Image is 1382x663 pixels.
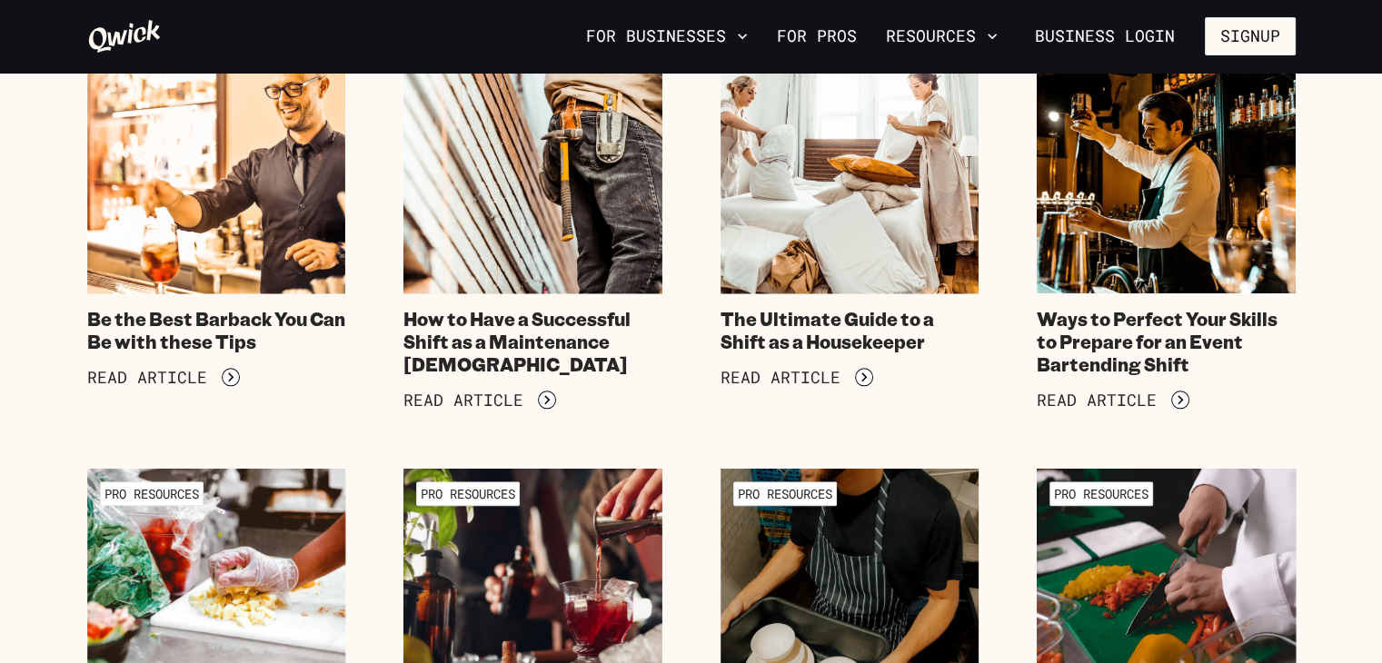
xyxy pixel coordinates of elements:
[1037,308,1296,376] h4: Ways to Perfect Your Skills to Prepare for an Event Bartending Shift
[87,308,346,353] h4: Be the Best Barback You Can Be with these Tips
[879,21,1005,52] button: Resources
[100,481,204,506] span: Pro Resources
[721,368,840,388] span: Read Article
[1037,35,1296,411] a: Catering & EventsWays to Perfect Your Skills to Prepare for an Event Bartending ShiftRead Article
[579,21,755,52] button: For Businesses
[1037,35,1296,294] img: Gigpro event bartender making cocktails
[403,35,662,411] a: HotelsHow to Have a Successful Shift as a Maintenance [DEMOGRAPHIC_DATA]Read Article
[733,481,837,506] span: Pro Resources
[403,308,662,376] h4: How to Have a Successful Shift as a Maintenance [DEMOGRAPHIC_DATA]
[721,308,979,353] h4: The Ultimate Guide to a Shift as a Housekeeper
[87,368,207,388] span: Read Article
[1019,17,1190,55] a: Business Login
[416,481,520,506] span: Pro Resources
[1205,17,1296,55] button: Signup
[87,35,346,294] img: Barbacks are the backbone of the bar.
[403,35,662,294] img: Gigpro maintenance workers at hotel.
[770,21,864,52] a: For Pros
[721,35,979,411] a: HotelsThe Ultimate Guide to a Shift as a HousekeeperRead Article
[1037,391,1157,411] span: Read Article
[1049,481,1153,506] span: Pro Resources
[403,391,523,411] span: Read Article
[87,35,346,411] a: RestaurantsBe the Best Barback You Can Be with these TipsRead Article
[721,35,979,294] img: Two Gigpro housekeepers making a bed during a hotel shift.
